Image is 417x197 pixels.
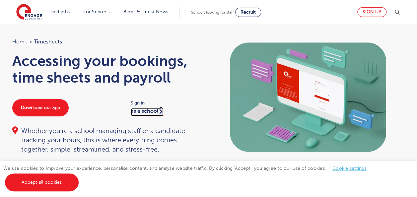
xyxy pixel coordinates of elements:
[332,166,367,171] a: Cookie settings
[3,166,373,185] span: We use cookies to improve your experience, personalise content, and analyse website traffic. By c...
[34,37,62,46] span: Timesheets
[131,99,202,107] span: Sign in
[12,39,28,45] a: Home
[12,126,202,154] div: Whether you're a school managing staff or a candidate tracking your hours, this is where everythi...
[12,99,69,116] a: Download our app
[191,10,234,15] span: Schools looking for staff
[5,173,79,191] a: Accept all cookies
[16,4,42,21] img: Engage Education
[12,37,202,46] nav: breadcrumb
[235,8,261,17] a: Recruit
[50,9,70,14] a: Find jobs
[241,10,256,15] span: Recruit
[12,53,202,86] h1: Accessing your bookings, time sheets and payroll
[83,9,109,14] a: For Schools
[357,7,386,17] a: Sign up
[123,9,169,14] a: Blogs & Latest News
[131,108,164,116] a: as a school
[29,39,32,45] span: >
